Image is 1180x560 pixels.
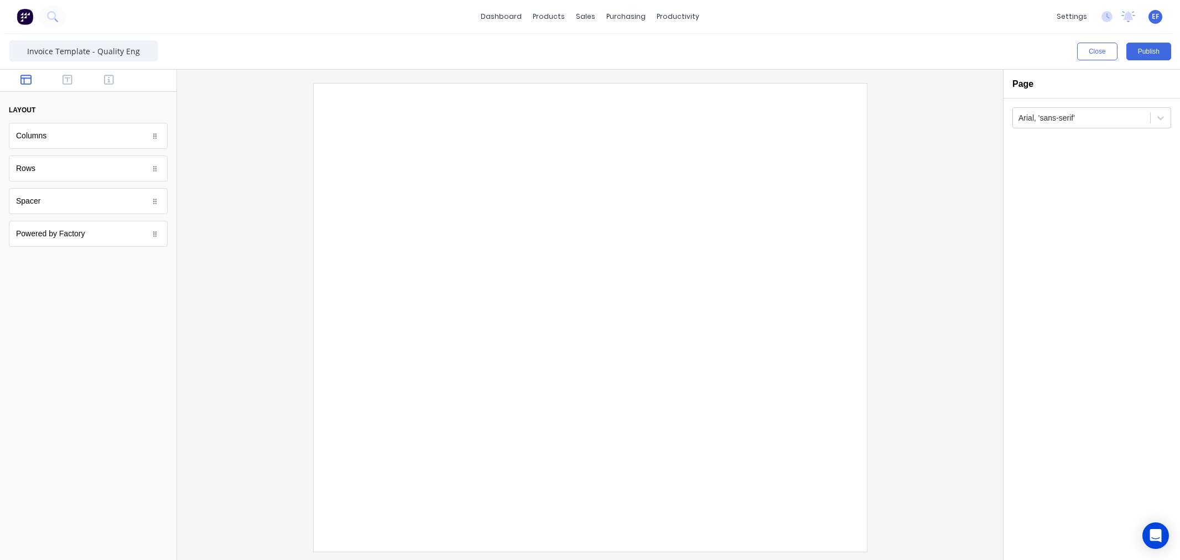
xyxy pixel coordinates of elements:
[17,8,33,25] img: Factory
[9,155,168,182] div: Rows
[1077,43,1117,60] button: Close
[9,101,168,120] button: layout
[9,221,168,247] div: Powered by Factory
[1142,522,1169,549] div: Open Intercom Messenger
[1051,8,1093,25] div: settings
[9,40,158,62] input: Enter template name here
[9,123,168,149] div: Columns
[16,228,85,240] div: Powered by Factory
[16,130,46,142] div: Columns
[601,8,651,25] div: purchasing
[16,195,40,207] div: Spacer
[1126,43,1171,60] button: Publish
[527,8,570,25] div: products
[570,8,601,25] div: sales
[16,163,35,174] div: Rows
[475,8,527,25] a: dashboard
[1012,79,1033,89] h2: Page
[1152,12,1159,22] span: EF
[9,105,35,115] div: layout
[9,188,168,214] div: Spacer
[651,8,705,25] div: productivity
